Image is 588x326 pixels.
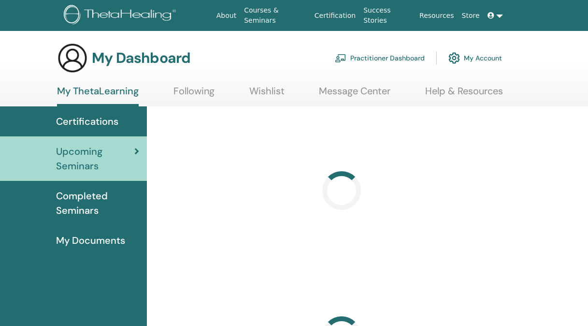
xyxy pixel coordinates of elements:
img: chalkboard-teacher.svg [335,54,346,62]
a: Resources [416,7,458,25]
a: Wishlist [249,85,285,104]
a: Practitioner Dashboard [335,47,425,69]
a: Help & Resources [425,85,503,104]
span: Completed Seminars [56,189,139,218]
img: logo.png [64,5,179,27]
span: My Documents [56,233,125,248]
a: My ThetaLearning [57,85,139,106]
img: generic-user-icon.jpg [57,43,88,74]
h3: My Dashboard [92,49,190,67]
a: Store [458,7,484,25]
span: Upcoming Seminars [56,144,134,173]
a: My Account [448,47,502,69]
a: About [213,7,240,25]
span: Certifications [56,114,118,129]
a: Message Center [319,85,390,104]
a: Success Stories [359,1,416,30]
a: Courses & Seminars [240,1,311,30]
a: Following [173,85,215,104]
img: cog.svg [448,50,460,66]
a: Certification [311,7,359,25]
